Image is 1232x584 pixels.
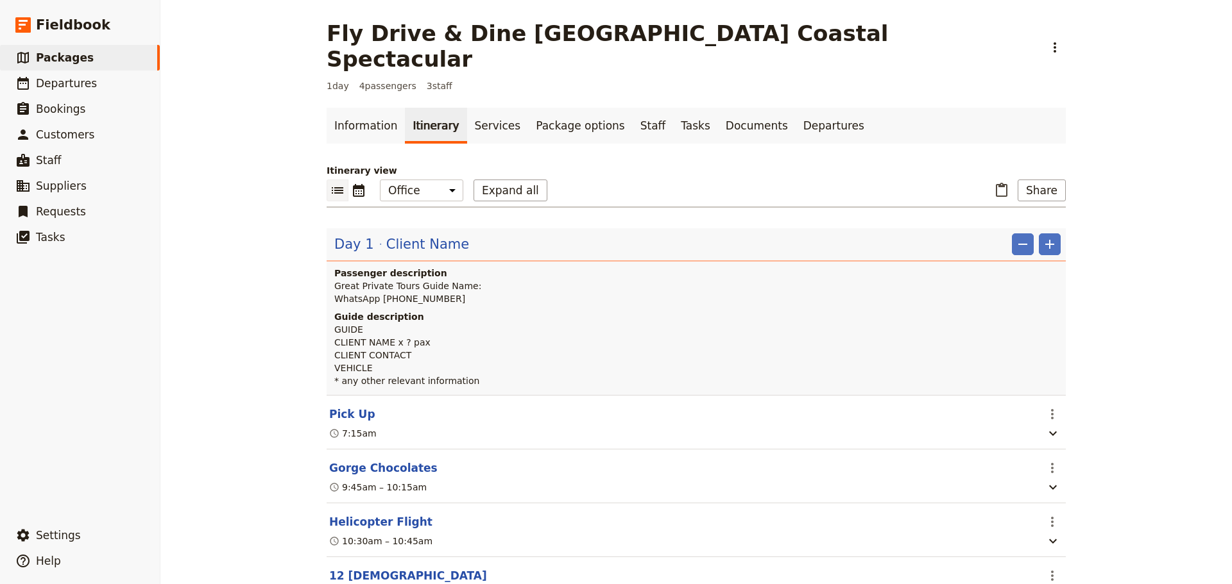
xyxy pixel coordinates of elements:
[329,568,487,583] button: Edit this itinerary item
[36,15,110,35] span: Fieldbook
[405,108,466,144] a: Itinerary
[329,535,432,547] div: 10:30am – 10:45am
[36,529,81,542] span: Settings
[1012,233,1034,255] button: Remove
[1041,403,1063,425] button: Actions
[36,51,94,64] span: Packages
[673,108,718,144] a: Tasks
[334,267,1061,279] h4: Passenger description
[327,79,349,92] span: 1 day
[334,235,469,254] button: Edit day information
[633,108,674,144] a: Staff
[348,179,370,201] button: Calendar view
[1044,37,1066,58] button: Actions
[329,460,438,476] button: Edit this itinerary item
[528,108,632,144] a: Package options
[36,154,62,167] span: Staff
[334,279,1061,305] p: Great Private Tours Guide Name: WhatsApp [PHONE_NUMBER]
[36,205,86,218] span: Requests
[327,21,1036,72] h1: Fly Drive & Dine [GEOGRAPHIC_DATA] Coastal Spectacular
[796,108,872,144] a: Departures
[386,235,469,254] span: Client Name
[718,108,796,144] a: Documents
[329,427,377,440] div: 7:15am
[36,77,97,90] span: Departures
[991,179,1013,201] button: Paste itinerary item
[467,108,529,144] a: Services
[36,128,94,141] span: Customers
[36,231,65,244] span: Tasks
[334,235,374,254] span: Day 1
[1041,511,1063,533] button: Actions
[327,179,348,201] button: List view
[474,179,547,201] button: Expand all
[334,323,1061,387] p: GUIDE CLIENT NAME x ? pax CLIENT CONTACT VEHICLE * any other relevant information
[1041,457,1063,479] button: Actions
[329,481,427,494] div: 9:45am – 10:15am
[334,310,1061,323] h4: Guide description
[36,179,87,192] span: Suppliers
[359,79,416,92] span: 4 passengers
[329,406,375,422] button: Edit this itinerary item
[1018,179,1066,201] button: Share
[36,555,61,567] span: Help
[427,79,452,92] span: 3 staff
[329,514,432,530] button: Edit this itinerary item
[327,108,405,144] a: Information
[327,164,1066,177] p: Itinerary view
[1039,233,1061,255] button: Add
[36,103,85,115] span: Bookings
